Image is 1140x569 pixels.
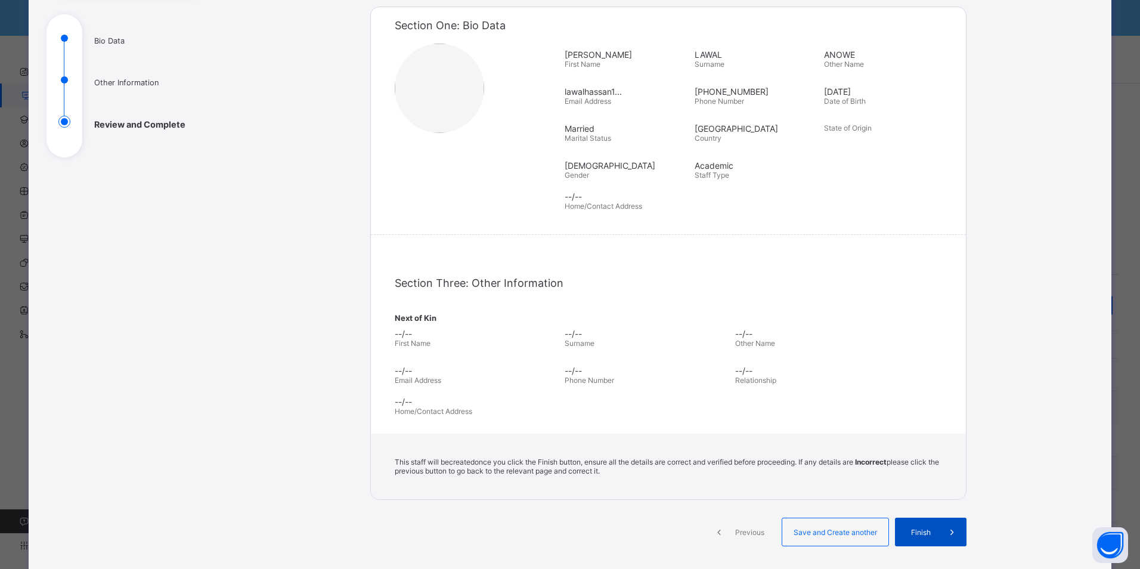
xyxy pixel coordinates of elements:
[395,313,942,323] span: Next of Kin
[565,123,689,134] span: Married
[395,407,472,416] span: Home/Contact Address
[695,171,729,180] span: Staff Type
[565,86,689,97] span: lawalhassan1...
[565,60,600,69] span: First Name
[565,171,589,180] span: Gender
[395,329,559,339] span: --/--
[824,123,872,132] span: State of Origin
[565,366,729,376] span: --/--
[565,50,689,60] span: [PERSON_NAME]
[565,97,611,106] span: Email Address
[1092,527,1128,563] button: Open asap
[395,457,939,475] span: This staff will be created once you click the Finish button, ensure all the details are correct a...
[791,528,879,537] span: Save and Create another
[735,376,776,385] span: Relationship
[695,123,819,134] span: [GEOGRAPHIC_DATA]
[395,366,559,376] span: --/--
[395,19,506,32] span: Section One: Bio Data
[695,160,819,171] span: Academic
[695,86,819,97] span: [PHONE_NUMBER]
[695,97,744,106] span: Phone Number
[735,329,899,339] span: --/--
[565,339,594,348] span: Surname
[565,376,614,385] span: Phone Number
[565,160,689,171] span: [DEMOGRAPHIC_DATA]
[824,86,948,97] span: [DATE]
[565,329,729,339] span: --/--
[695,134,721,143] span: Country
[904,528,938,537] span: Finish
[395,397,942,407] span: --/--
[824,50,948,60] span: ANOWE
[735,339,775,348] span: Other Name
[824,60,864,69] span: Other Name
[855,457,887,466] b: Incorrect
[735,366,899,376] span: --/--
[733,528,766,537] span: Previous
[695,50,819,60] span: LAWAL
[824,97,866,106] span: Date of Birth
[565,191,948,202] span: --/--
[695,60,724,69] span: Surname
[395,376,441,385] span: Email Address
[565,202,642,211] span: Home/Contact Address
[395,339,430,348] span: First Name
[395,277,563,289] span: Section Three: Other Information
[565,134,611,143] span: Marital Status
